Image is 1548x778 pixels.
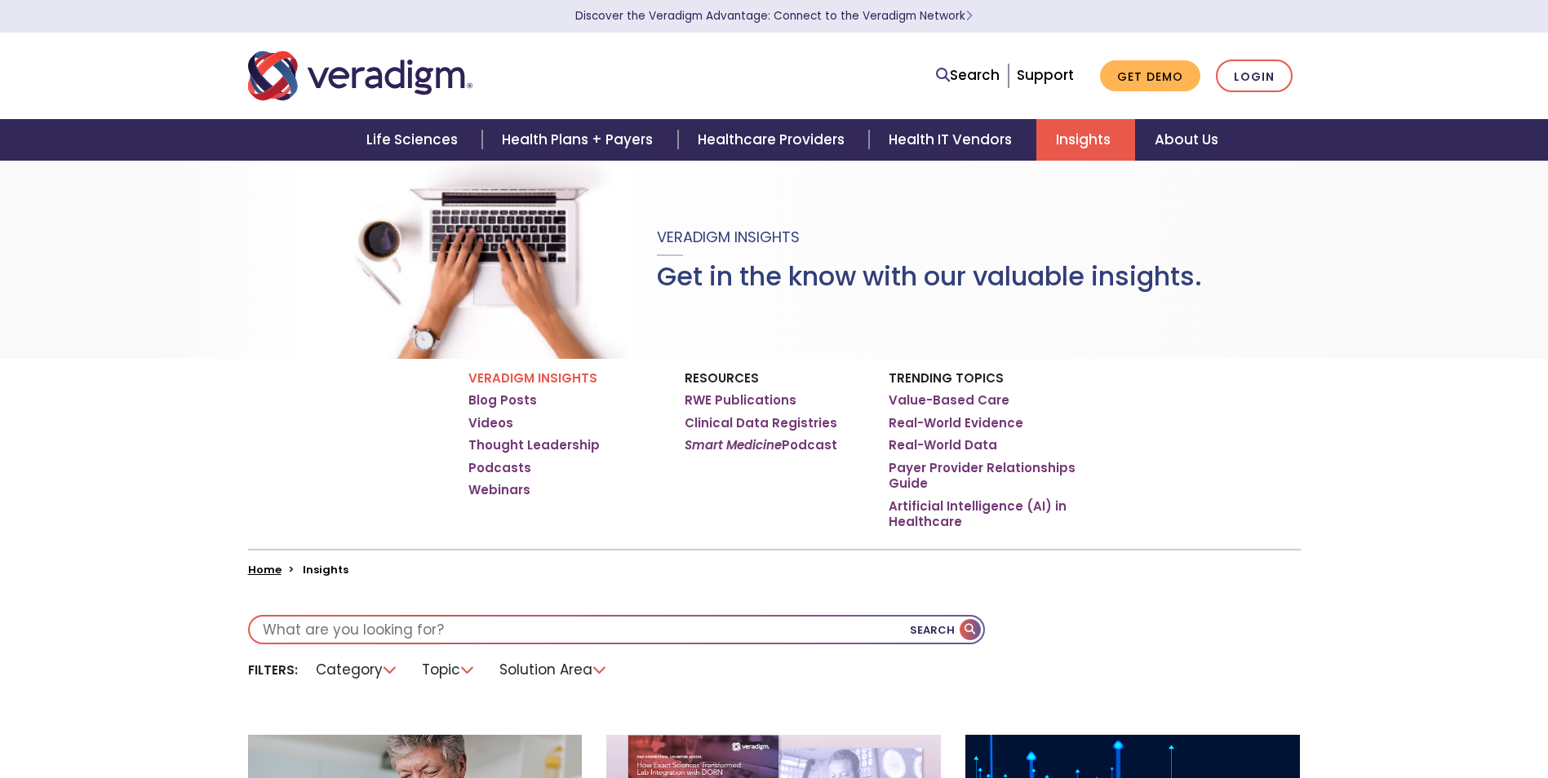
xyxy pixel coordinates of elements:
[490,657,618,683] li: Solution Area
[678,119,869,161] a: Healthcare Providers
[1017,65,1074,85] a: Support
[1135,119,1238,161] a: About Us
[468,437,600,453] a: Thought Leadership
[889,460,1080,492] a: Payer Provider Relationships Guide
[910,617,983,643] button: Search
[250,617,983,643] input: What are you looking for?
[482,119,677,161] a: Health Plans + Payers
[468,392,537,409] a: Blog Posts
[685,437,837,453] a: Smart MedicinePodcast
[685,392,796,409] a: RWE Publications
[869,119,1036,161] a: Health IT Vendors
[248,562,282,577] a: Home
[248,49,472,103] img: Veradigm logo
[412,657,486,683] li: Topic
[1100,60,1200,92] a: Get Demo
[248,661,298,679] li: Filters:
[685,436,782,453] em: Smart Medicine
[965,8,973,24] span: Learn More
[468,415,513,431] a: Videos
[889,437,997,453] a: Real-World Data
[347,119,482,161] a: Life Sciences
[889,498,1080,530] a: Artificial Intelligence (AI) in Healthcare
[936,64,1000,86] a: Search
[1216,60,1293,93] a: Login
[1036,119,1135,161] a: Insights
[685,415,837,431] a: Clinical Data Registries
[468,460,531,476] a: Podcasts
[657,261,1202,292] h1: Get in the know with our valuable insights.
[468,482,530,498] a: Webinars
[889,392,1009,409] a: Value-Based Care
[889,415,1023,431] a: Real-World Evidence
[575,8,973,24] a: Discover the Veradigm Advantage: Connect to the Veradigm NetworkLearn More
[306,657,408,683] li: Category
[657,227,800,247] span: Veradigm Insights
